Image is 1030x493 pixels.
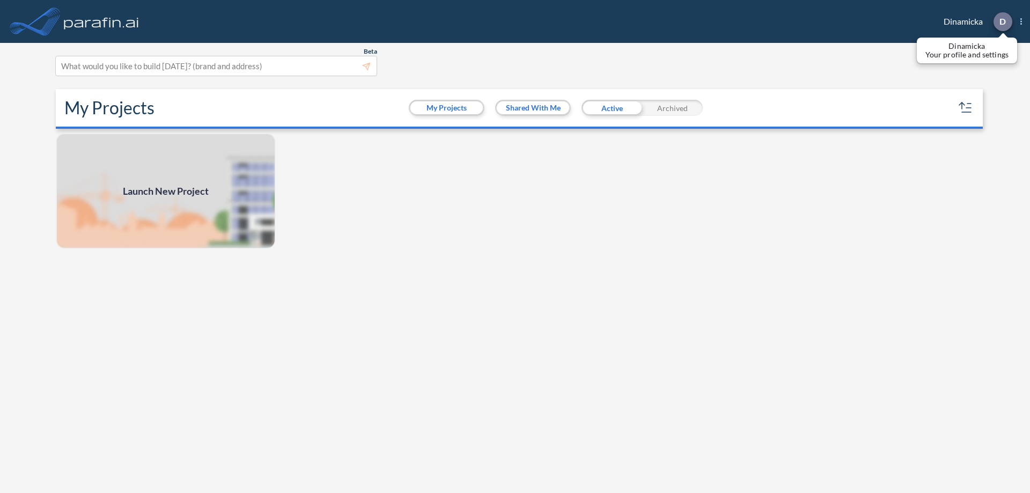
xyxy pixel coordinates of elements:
[642,100,703,116] div: Archived
[410,101,483,114] button: My Projects
[925,50,1009,59] p: Your profile and settings
[364,47,377,56] span: Beta
[56,133,276,249] a: Launch New Project
[497,101,569,114] button: Shared With Me
[928,12,1022,31] div: Dinamicka
[56,133,276,249] img: add
[62,11,141,32] img: logo
[123,184,209,198] span: Launch New Project
[925,42,1009,50] p: Dinamicka
[582,100,642,116] div: Active
[64,98,154,118] h2: My Projects
[999,17,1006,26] p: D
[957,99,974,116] button: sort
